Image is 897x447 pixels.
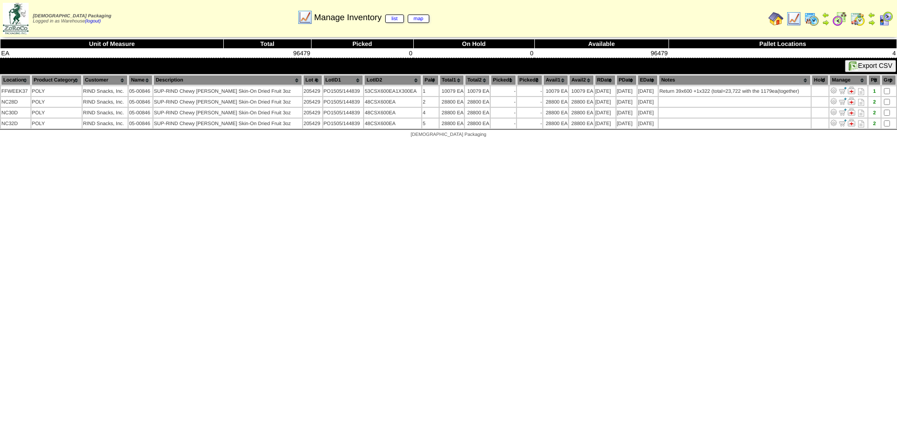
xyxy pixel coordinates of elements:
[848,87,855,94] img: Manage Hold
[323,86,364,96] td: PO1505/144839
[323,75,364,85] th: LotID1
[31,86,82,96] td: POLY
[517,86,542,96] td: -
[303,75,322,85] th: Lot #
[869,110,880,116] div: 2
[569,75,594,85] th: Avail2
[839,119,846,127] img: Move
[638,119,658,128] td: [DATE]
[465,86,490,96] td: 10079 EA
[517,75,542,85] th: Picked2
[839,108,846,116] img: Move
[31,108,82,118] td: POLY
[638,86,658,96] td: [DATE]
[858,110,864,117] i: Note
[616,119,637,128] td: [DATE]
[1,108,30,118] td: NC30D
[616,75,637,85] th: PDate
[129,75,152,85] th: Name
[830,119,837,127] img: Adjust
[638,97,658,107] td: [DATE]
[440,75,464,85] th: Total1
[83,97,128,107] td: RIND Snacks, Inc.
[517,108,542,118] td: -
[364,86,421,96] td: 53CSX600EA1X300EA
[224,39,312,49] th: Total
[31,119,82,128] td: POLY
[858,88,864,95] i: Note
[830,97,837,105] img: Adjust
[848,108,855,116] img: Manage Hold
[569,119,594,128] td: 28800 EA
[440,86,464,96] td: 10079 EA
[311,39,413,49] th: Picked
[297,10,312,25] img: line_graph.gif
[659,75,811,85] th: Notes
[869,99,880,105] div: 2
[848,97,855,105] img: Manage Hold
[83,75,128,85] th: Customer
[517,119,542,128] td: -
[616,108,637,118] td: [DATE]
[869,121,880,127] div: 2
[1,75,30,85] th: Location
[595,108,616,118] td: [DATE]
[303,86,322,96] td: 205429
[822,11,829,19] img: arrowleft.gif
[303,119,322,128] td: 205429
[543,75,568,85] th: Avail1
[569,97,594,107] td: 28800 EA
[413,49,534,58] td: 0
[129,86,152,96] td: 05-00846
[1,86,30,96] td: FFWEEK37
[543,119,568,128] td: 28800 EA
[422,75,438,85] th: Pal#
[422,97,438,107] td: 2
[659,86,811,96] td: Return 39x600 +1x322 (total=23,722 with the 1179ea(together)
[323,119,364,128] td: PO1505/144839
[849,61,858,71] img: excel.gif
[129,119,152,128] td: 05-00846
[491,97,516,107] td: -
[491,86,516,96] td: -
[543,108,568,118] td: 28800 EA
[768,11,783,26] img: home.gif
[569,86,594,96] td: 10079 EA
[153,108,302,118] td: SUP-RIND Chewy [PERSON_NAME] Skin-On Dried Fruit 3oz
[882,75,896,85] th: Grp
[153,97,302,107] td: SUP-RIND Chewy [PERSON_NAME] Skin-On Dried Fruit 3oz
[830,87,837,94] img: Adjust
[829,75,867,85] th: Manage
[491,108,516,118] td: -
[31,75,82,85] th: Product Category
[85,19,101,24] a: (logout)
[878,11,893,26] img: calendarcustomer.gif
[311,49,413,58] td: 0
[869,89,880,94] div: 1
[440,108,464,118] td: 28800 EA
[595,86,616,96] td: [DATE]
[440,97,464,107] td: 28800 EA
[314,13,429,22] span: Manage Inventory
[1,119,30,128] td: NC32D
[669,39,897,49] th: Pallet Locations
[534,49,669,58] td: 96479
[0,39,224,49] th: Unit of Measure
[848,119,855,127] img: Manage Hold
[465,97,490,107] td: 28800 EA
[804,11,819,26] img: calendarprod.gif
[491,75,516,85] th: Picked1
[868,75,880,85] th: Plt
[31,97,82,107] td: POLY
[364,97,421,107] td: 48CSX600EA
[3,3,29,34] img: zoroco-logo-small.webp
[491,119,516,128] td: -
[858,99,864,106] i: Note
[517,97,542,107] td: -
[33,14,111,24] span: Logged in as Warehouse
[364,119,421,128] td: 48CSX600EA
[364,75,421,85] th: LotID2
[465,108,490,118] td: 28800 EA
[129,97,152,107] td: 05-00846
[1,97,30,107] td: NC28D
